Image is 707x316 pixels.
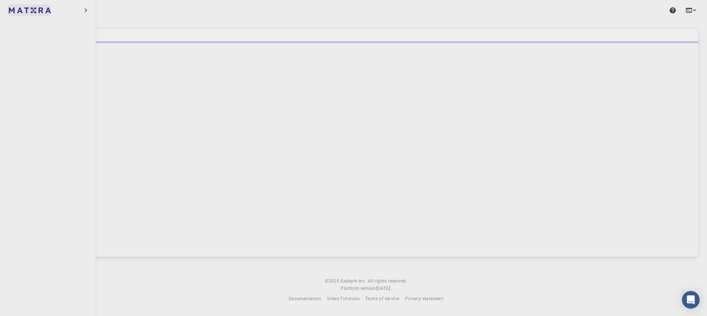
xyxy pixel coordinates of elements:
span: © 2025 [325,277,340,285]
span: Terms of service [365,295,399,301]
span: Documentation [289,295,321,301]
span: [DATE] . [376,285,391,291]
img: logo [9,7,51,13]
span: Platform version [341,285,376,292]
span: Video Tutorials [327,295,359,301]
a: Video Tutorials [327,295,359,302]
span: Exabyte Inc. [341,278,366,284]
a: Privacy statement [405,295,443,302]
a: Documentation [289,295,321,302]
span: Privacy statement [405,295,443,301]
a: Exabyte Inc. [341,277,366,285]
div: Open Intercom Messenger [682,291,700,309]
a: Terms of service [365,295,399,302]
span: All rights reserved. [368,277,407,285]
a: [DATE]. [376,285,391,292]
